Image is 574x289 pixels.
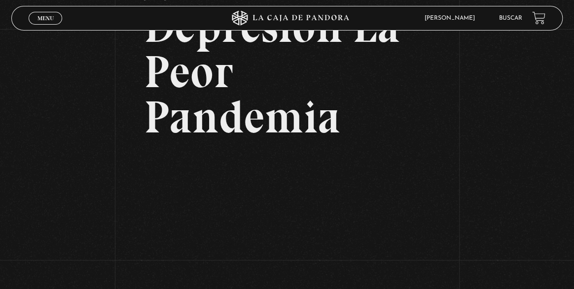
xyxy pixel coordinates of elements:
h2: Depresión La Peor Pandemia [143,4,430,140]
span: Cerrar [34,24,57,31]
span: [PERSON_NAME] [420,15,485,21]
a: View your shopping cart [532,11,545,25]
a: Buscar [499,15,522,21]
span: Menu [37,15,54,21]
